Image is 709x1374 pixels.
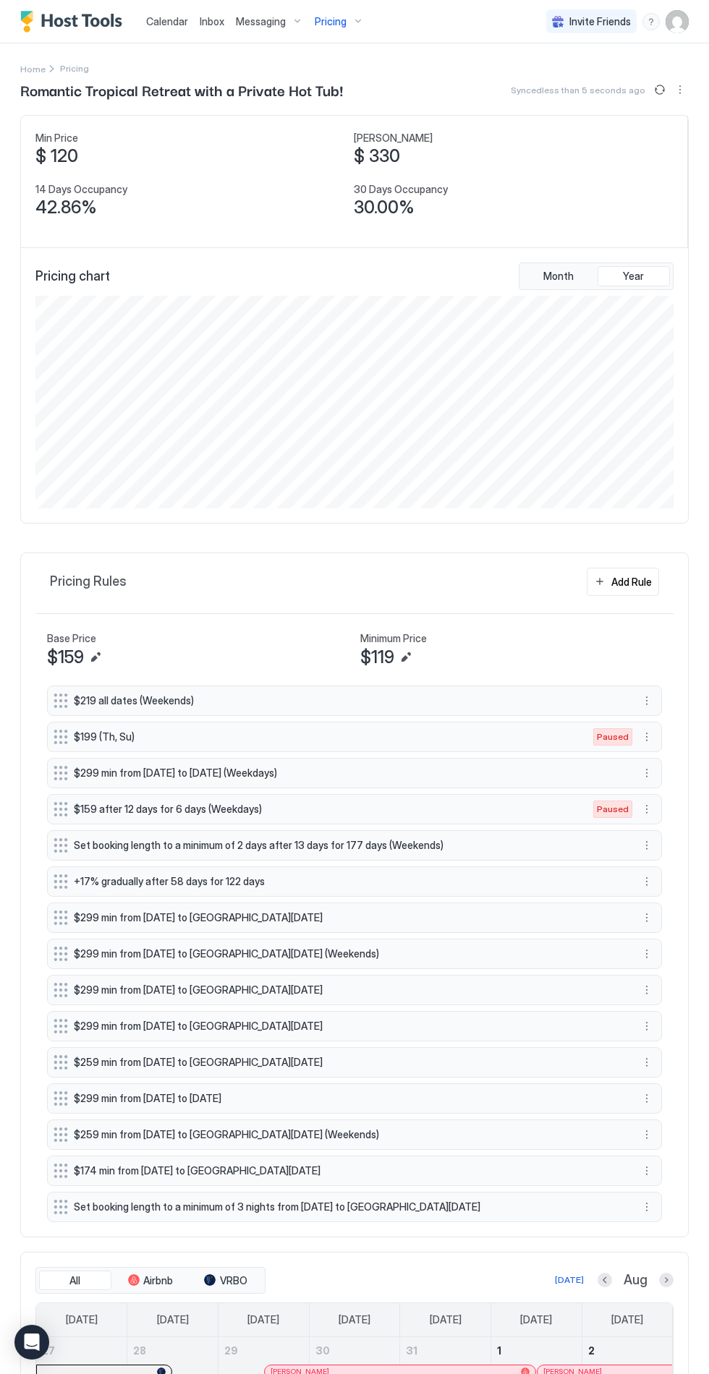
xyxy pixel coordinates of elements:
button: Add Rule [587,568,659,596]
span: Set booking length to a minimum of 2 days after 13 days for 177 days (Weekends) [74,839,624,852]
span: $199 (Th, Su) [74,730,579,743]
button: Year [598,266,670,286]
div: menu [671,81,689,98]
span: Breadcrumb [60,63,89,74]
div: menu [638,1090,655,1107]
div: menu [638,981,655,999]
button: More options [638,1017,655,1035]
div: tab-group [35,1267,266,1294]
button: Previous month [598,1273,612,1287]
a: Home [20,61,46,76]
a: July 28, 2025 [127,1337,218,1364]
div: menu [642,13,660,30]
button: More options [638,692,655,709]
a: Host Tools Logo [20,11,129,33]
div: Breadcrumb [20,61,46,76]
button: Edit [87,649,104,666]
span: Base Price [47,632,96,645]
div: menu [638,873,655,890]
a: Wednesday [327,1303,382,1336]
span: 31 [406,1344,417,1357]
span: Set booking length to a minimum of 3 nights from [DATE] to [GEOGRAPHIC_DATA][DATE] [74,1200,624,1213]
button: More options [638,801,655,818]
span: 42.86% [35,197,97,218]
div: Add Rule [611,574,652,589]
span: Paused [597,730,629,743]
span: Airbnb [144,1274,174,1287]
span: +17% gradually after 58 days for 122 days [74,875,624,888]
div: menu [638,764,655,782]
button: Next month [659,1273,674,1287]
span: [DATE] [339,1313,370,1326]
button: Airbnb [114,1271,187,1291]
span: $299 min from [DATE] to [DATE] [74,1092,624,1105]
span: [DATE] [430,1313,462,1326]
div: menu [638,1054,655,1071]
span: $119 [360,647,394,668]
button: More options [638,945,655,963]
span: $ 120 [35,145,78,167]
span: Invite Friends [569,15,631,28]
span: Pricing [315,15,347,28]
span: [DATE] [247,1313,279,1326]
button: More options [638,909,655,926]
span: Romantic Tropical Retreat with a Private Hot Tub! [20,79,343,101]
span: Month [543,270,574,283]
span: $ 330 [354,145,401,167]
a: Calendar [146,14,188,29]
div: menu [638,692,655,709]
button: More options [638,1054,655,1071]
span: 30 [315,1344,330,1357]
button: More options [638,1090,655,1107]
a: August 1, 2025 [491,1337,582,1364]
span: All [70,1274,81,1287]
button: More options [638,1126,655,1143]
span: $299 min from [DATE] to [GEOGRAPHIC_DATA][DATE] [74,1020,624,1033]
button: More options [638,981,655,999]
span: Home [20,64,46,74]
span: $299 min from [DATE] to [GEOGRAPHIC_DATA][DATE] (Weekends) [74,947,624,960]
button: VRBO [190,1271,262,1291]
span: $299 min from [DATE] to [DATE] (Weekdays) [74,767,624,780]
button: More options [638,1162,655,1179]
span: 14 Days Occupancy [35,183,127,196]
span: $159 [47,647,84,668]
span: Synced less than 5 seconds ago [511,85,645,95]
div: menu [638,945,655,963]
a: Tuesday [236,1303,291,1336]
a: Monday [145,1303,200,1336]
span: $219 all dates (Weekends) [74,694,624,707]
button: More options [638,728,655,746]
a: Friday [509,1303,564,1336]
span: $259 min from [DATE] to [GEOGRAPHIC_DATA][DATE] (Weekends) [74,1128,624,1141]
div: menu [638,1198,655,1216]
div: menu [638,837,655,854]
button: [DATE] [553,1271,586,1289]
div: menu [638,1162,655,1179]
button: More options [638,837,655,854]
span: Pricing Rules [50,573,127,590]
span: Pricing chart [35,268,110,285]
span: $159 after 12 days for 6 days (Weekdays) [74,803,579,816]
span: Year [624,270,645,283]
span: Paused [597,803,629,816]
span: $299 min from [DATE] to [GEOGRAPHIC_DATA][DATE] [74,983,624,997]
span: VRBO [220,1274,247,1287]
button: More options [638,873,655,890]
button: All [39,1271,111,1291]
span: $259 min from [DATE] to [GEOGRAPHIC_DATA][DATE] [74,1056,624,1069]
div: Open Intercom Messenger [14,1325,49,1360]
span: Min Price [35,132,78,145]
a: Inbox [200,14,224,29]
span: $299 min from [DATE] to [GEOGRAPHIC_DATA][DATE] [74,911,624,924]
div: menu [638,728,655,746]
span: [DATE] [520,1313,552,1326]
div: tab-group [519,263,674,290]
div: menu [638,801,655,818]
span: Minimum Price [360,632,427,645]
button: Sync prices [651,81,668,98]
button: Month [522,266,595,286]
span: 28 [133,1344,146,1357]
span: [DATE] [611,1313,643,1326]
